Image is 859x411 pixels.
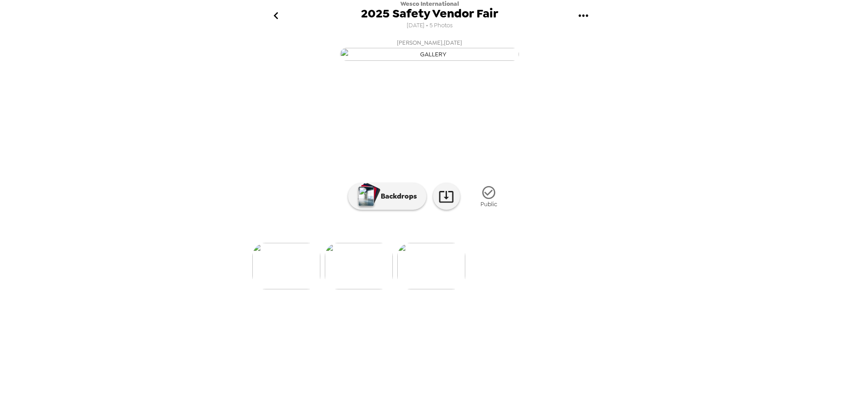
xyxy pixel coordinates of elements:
span: [DATE] • 5 Photos [407,20,453,32]
button: go back [261,1,290,30]
img: gallery [252,243,320,289]
button: Backdrops [348,183,426,210]
span: [PERSON_NAME] , [DATE] [397,38,462,48]
button: [PERSON_NAME],[DATE] [251,35,608,64]
button: gallery menu [569,1,598,30]
p: Backdrops [376,191,417,202]
img: gallery [397,243,465,289]
button: Public [467,180,511,213]
span: Public [481,200,497,208]
span: 2025 Safety Vendor Fair [361,8,498,20]
img: gallery [340,48,519,61]
img: gallery [325,243,393,289]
